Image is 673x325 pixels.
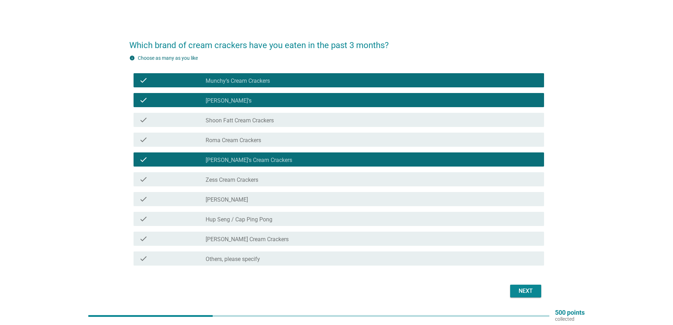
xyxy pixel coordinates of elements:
label: Others, please specify [206,256,260,263]
i: check [139,76,148,85]
button: Next [510,285,541,297]
i: check [139,135,148,144]
label: Shoon Fatt Cream Crackers [206,117,274,124]
label: Choose as many as you like [138,55,198,61]
i: check [139,155,148,164]
i: check [139,96,148,104]
label: Munchy’s Cream Crackers [206,77,270,85]
i: info [129,55,135,61]
i: check [139,116,148,124]
label: [PERSON_NAME] [206,196,248,203]
label: Hup Seng / Cap Ping Pong [206,216,272,223]
h2: Which brand of cream crackers have you eaten in the past 3 months? [129,32,544,52]
i: check [139,195,148,203]
label: [PERSON_NAME]’s Cream Crackers [206,157,292,164]
p: collected [555,316,585,322]
i: check [139,175,148,184]
label: [PERSON_NAME]’s [206,97,252,104]
label: Zess Cream Crackers [206,176,258,184]
div: Next [516,287,536,295]
label: Roma Cream Crackers [206,137,261,144]
i: check [139,234,148,243]
i: check [139,254,148,263]
p: 500 points [555,309,585,316]
label: [PERSON_NAME] Cream Crackers [206,236,289,243]
i: check [139,215,148,223]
